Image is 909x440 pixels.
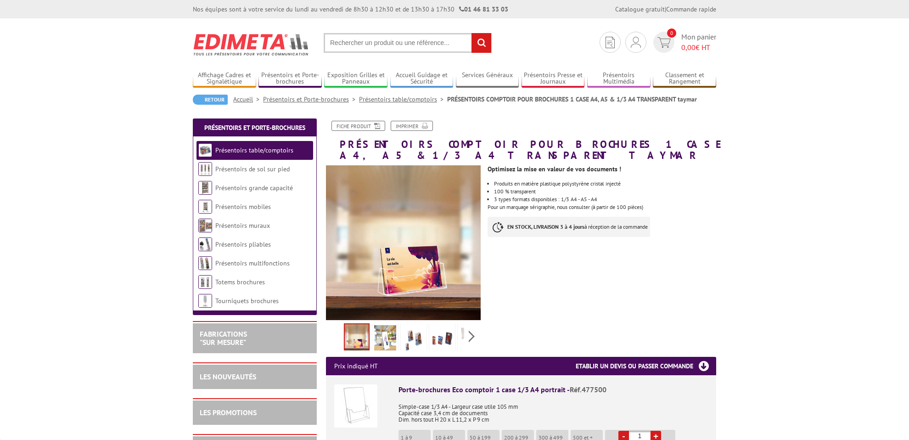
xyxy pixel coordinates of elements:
img: porte_brochures_eco_comptoir_1case_a4_a5_13a4_portrait__477500_474900_477000_mise_en_scene.jpg [374,325,396,354]
a: Présentoirs grande capacité [215,184,293,192]
a: Présentoirs multifonctions [215,259,290,267]
a: Exposition Grilles et Panneaux [324,71,387,86]
img: devis rapide [631,37,641,48]
div: | [615,5,716,14]
img: Présentoirs pliables [198,237,212,251]
img: presentoir_porte_brochures_flyers_comptoir_1case_a4_a5_13a_transparent__taymar_477500_474900_4770... [326,165,481,320]
input: rechercher [471,33,491,53]
img: Présentoirs grande capacité [198,181,212,195]
span: 0 [667,28,676,38]
img: Présentoirs multifonctions [198,256,212,270]
li: Produits en matière plastique polystyrène cristal injecté [494,181,716,186]
img: Présentoirs table/comptoirs [198,143,212,157]
a: LES PROMOTIONS [200,408,257,417]
span: 0,00 [681,43,696,52]
a: Retour [193,95,228,105]
a: FABRICATIONS"Sur Mesure" [200,329,247,347]
span: Réf.477500 [570,385,606,394]
li: 100 % transparent [494,189,716,194]
a: Tourniquets brochures [215,297,279,305]
span: Next [467,329,476,344]
a: Imprimer [391,121,433,131]
img: Présentoirs mobiles [198,200,212,214]
a: LES NOUVEAUTÉS [200,372,256,381]
a: Présentoirs table/comptoirs [359,95,447,103]
img: presentoirs_comptoirs_477500_1.jpg [403,325,425,354]
img: Présentoirs muraux [198,219,212,232]
p: Simple-case 1/3 A4 - Largeur case utile 105 mm Capacité case 3,4 cm de documents Dim. hors tout H... [398,397,708,423]
p: à réception de la commande [488,217,650,237]
li: 3 types formats disponibles : 1/3 A4 - A5 - A4 [494,197,716,202]
div: Nos équipes sont à votre service du lundi au vendredi de 8h30 à 12h30 et de 13h30 à 17h30 [193,5,508,14]
img: Edimeta [193,28,310,62]
a: Présentoirs de sol sur pied [215,165,290,173]
input: Rechercher un produit ou une référence... [324,33,492,53]
a: Présentoirs pliables [215,240,271,248]
a: Présentoirs mobiles [215,203,271,211]
img: devis rapide [606,37,615,48]
a: Présentoirs et Porte-brochures [263,95,359,103]
li: PRÉSENTOIRS COMPTOIR POUR BROCHURES 1 CASE A4, A5 & 1/3 A4 TRANSPARENT taymar [447,95,697,104]
a: Fiche produit [331,121,385,131]
a: Présentoirs Multimédia [587,71,651,86]
a: Affichage Cadres et Signalétique [193,71,256,86]
span: € HT [681,42,716,53]
img: Porte-brochures Eco comptoir 1 case 1/3 A4 portrait [334,384,377,428]
img: Tourniquets brochures [198,294,212,308]
img: devis rapide [657,37,671,48]
strong: EN STOCK, LIVRAISON 3 à 4 jours [507,223,584,230]
a: Présentoirs muraux [215,221,270,230]
a: Classement et Rangement [653,71,716,86]
strong: 01 46 81 33 03 [459,5,508,13]
img: Présentoirs de sol sur pied [198,162,212,176]
img: presentoir_porte_brochures_flyers_comptoir_1case_a4_a5_13a_transparent__taymar_477500_474900_4770... [345,324,369,353]
a: devis rapide 0 Mon panier 0,00€ HT [651,32,716,53]
a: Présentoirs et Porte-brochures [258,71,322,86]
a: Commande rapide [666,5,716,13]
a: Accueil Guidage et Sécurité [390,71,454,86]
a: Présentoirs table/comptoirs [215,146,293,154]
a: Accueil [233,95,263,103]
strong: Optimisez la mise en valeur de vos documents ! [488,165,621,173]
div: Pour un marquage sérigraphie, nous consulter (à partir de 100 pièces) [488,161,723,246]
a: Présentoirs Presse et Journaux [522,71,585,86]
a: Catalogue gratuit [615,5,665,13]
h3: Etablir un devis ou passer commande [576,357,716,375]
img: porte_brochures_comptoir_paysage_taymar.jpg [460,325,482,354]
div: Porte-brochures Eco comptoir 1 case 1/3 A4 portrait - [398,384,708,395]
img: Totems brochures [198,275,212,289]
img: presentoirs_comptoirs_620146.jpg [431,325,453,354]
span: Mon panier [681,32,716,53]
a: Présentoirs et Porte-brochures [204,124,305,132]
h1: PRÉSENTOIRS COMPTOIR POUR BROCHURES 1 CASE A4, A5 & 1/3 A4 TRANSPARENT taymar [319,121,723,161]
a: Totems brochures [215,278,265,286]
a: Services Généraux [456,71,519,86]
p: Prix indiqué HT [334,357,378,375]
